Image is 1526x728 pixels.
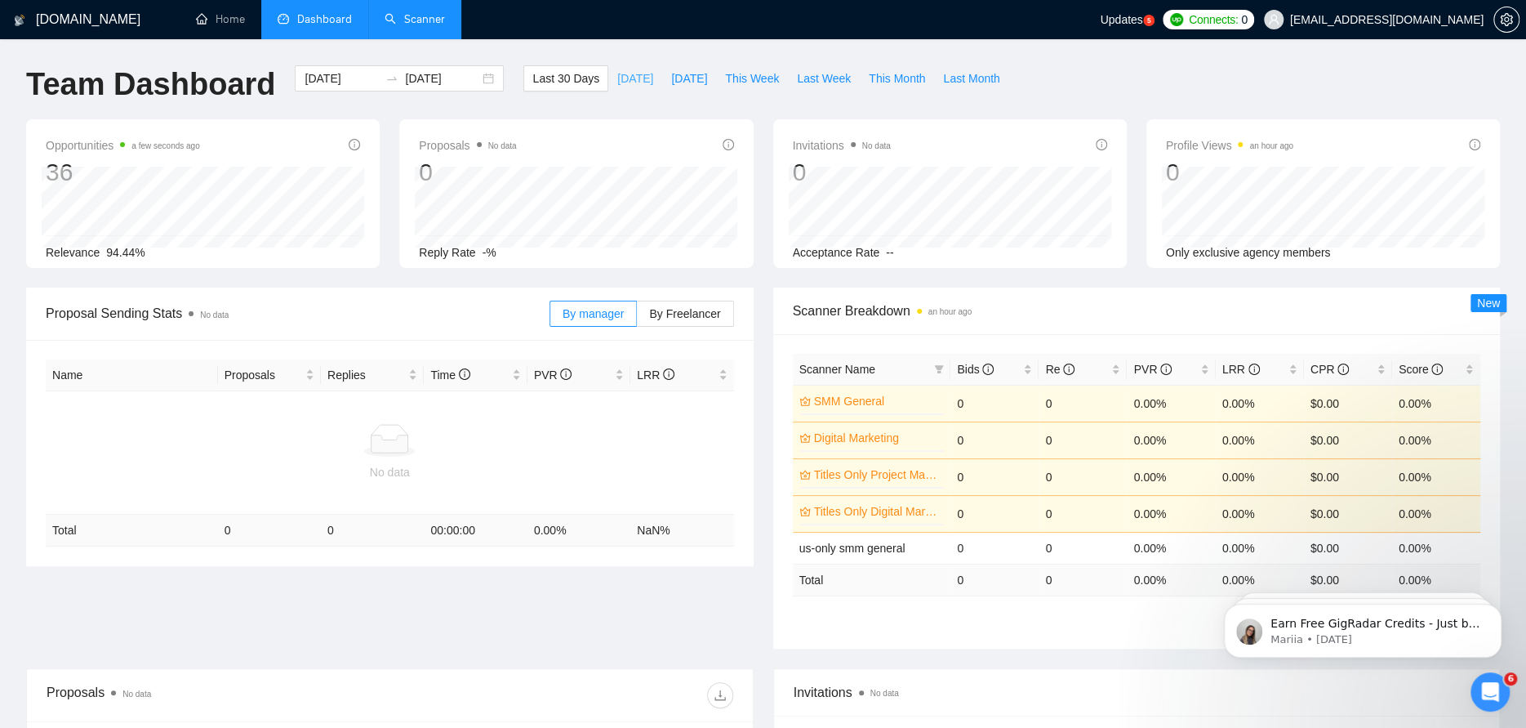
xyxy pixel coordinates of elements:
[430,368,469,382] span: Time
[870,689,899,698] span: No data
[1470,672,1510,712] iframe: Intercom live chat
[663,368,674,380] span: info-circle
[814,502,941,520] a: Titles Only Digital Marketing
[950,422,1039,458] td: 0
[1493,7,1519,33] button: setting
[862,141,891,150] span: No data
[488,141,517,150] span: No data
[297,12,352,26] span: Dashboard
[225,366,302,384] span: Proposals
[523,65,608,92] button: Last 30 Days
[1392,532,1480,564] td: 0.00%
[122,690,151,699] span: No data
[26,65,275,104] h1: Team Dashboard
[814,392,941,410] a: SMM General
[1166,136,1293,155] span: Profile Views
[671,69,707,87] span: [DATE]
[321,515,424,547] td: 0
[649,307,720,320] span: By Freelancer
[46,515,218,547] td: Total
[1216,458,1304,495] td: 0.00%
[797,69,851,87] span: Last Week
[788,65,860,92] button: Last Week
[1166,157,1293,188] div: 0
[349,139,360,150] span: info-circle
[1304,458,1392,495] td: $0.00
[793,157,891,188] div: 0
[950,532,1039,564] td: 0
[1494,13,1519,26] span: setting
[886,246,893,259] span: --
[630,515,733,547] td: NaN %
[982,364,994,375] span: info-circle
[1096,139,1107,150] span: info-circle
[799,395,811,407] span: crown
[662,65,716,92] button: [DATE]
[814,429,941,447] a: Digital Marketing
[1170,13,1183,26] img: upwork-logo.png
[799,542,905,555] a: us-only smm general
[1493,13,1519,26] a: setting
[47,682,389,708] div: Proposals
[931,357,947,382] span: filter
[419,157,516,188] div: 0
[716,65,788,92] button: This Week
[799,432,811,444] span: crown
[928,307,972,316] time: an hour ago
[532,69,599,87] span: Last 30 Days
[52,463,727,481] div: No data
[1063,364,1074,375] span: info-circle
[950,458,1039,495] td: 0
[321,360,424,391] th: Replies
[1039,532,1127,564] td: 0
[405,69,479,87] input: End date
[1127,422,1215,458] td: 0.00%
[860,65,934,92] button: This Month
[793,564,951,596] td: Total
[1304,422,1392,458] td: $0.00
[1392,422,1480,458] td: 0.00%
[943,69,999,87] span: Last Month
[1399,363,1443,376] span: Score
[14,7,25,33] img: logo
[1133,363,1172,376] span: PVR
[1304,385,1392,422] td: $0.00
[419,136,516,155] span: Proposals
[1249,141,1292,150] time: an hour ago
[46,360,218,391] th: Name
[560,368,572,380] span: info-circle
[1392,458,1480,495] td: 0.00%
[1166,246,1331,259] span: Only exclusive agency members
[1160,364,1172,375] span: info-circle
[1039,564,1127,596] td: 0
[799,506,811,517] span: crown
[1222,363,1260,376] span: LRR
[1143,15,1155,26] a: 5
[1216,495,1304,532] td: 0.00%
[46,136,200,155] span: Opportunities
[1127,564,1215,596] td: 0.00 %
[1216,564,1304,596] td: 0.00 %
[46,246,100,259] span: Relevance
[869,69,925,87] span: This Month
[1504,672,1517,686] span: 6
[1216,532,1304,564] td: 0.00%
[424,515,527,547] td: 00:00:00
[1039,385,1127,422] td: 0
[106,246,145,259] span: 94.44%
[707,682,733,708] button: download
[934,364,944,374] span: filter
[46,157,200,188] div: 36
[483,246,496,259] span: -%
[327,366,405,384] span: Replies
[278,13,289,25] span: dashboard
[1146,17,1150,25] text: 5
[305,69,379,87] input: Start date
[1392,385,1480,422] td: 0.00%
[218,515,321,547] td: 0
[957,363,994,376] span: Bids
[1337,364,1349,375] span: info-circle
[793,246,880,259] span: Acceptance Rate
